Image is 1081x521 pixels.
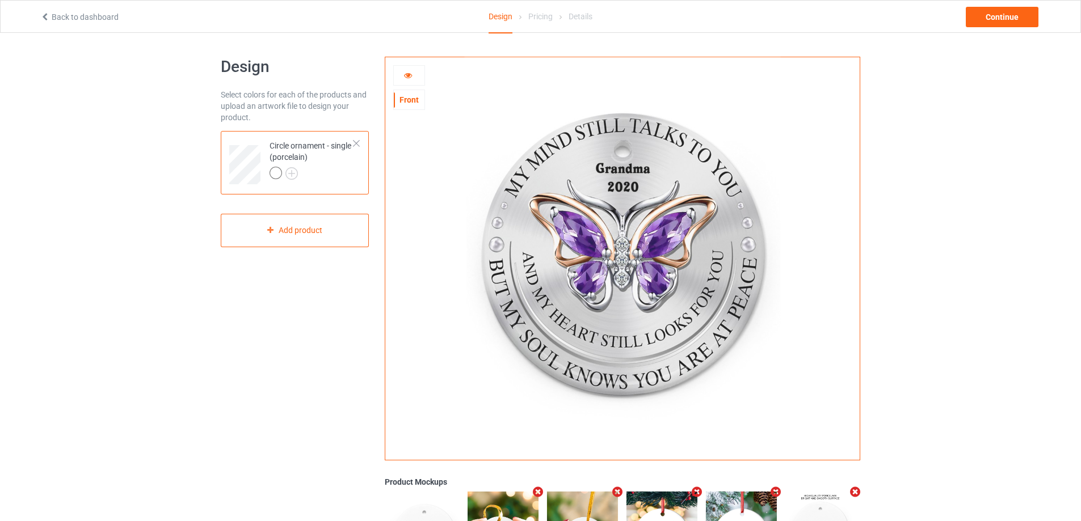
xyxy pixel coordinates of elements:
i: Remove mockup [531,486,545,498]
div: Continue [966,7,1038,27]
div: Add product [221,214,369,247]
div: Details [569,1,592,32]
div: Select colors for each of the products and upload an artwork file to design your product. [221,89,369,123]
a: Back to dashboard [40,12,119,22]
h1: Design [221,57,369,77]
div: Front [394,94,424,105]
div: Circle ornament - single (porcelain) [221,131,369,194]
i: Remove mockup [848,486,863,498]
i: Remove mockup [611,486,625,498]
div: Pricing [528,1,553,32]
i: Remove mockup [769,486,783,498]
img: svg+xml;base64,PD94bWwgdmVyc2lvbj0iMS4wIiBlbmNvZGluZz0iVVRGLTgiPz4KPHN2ZyB3aWR0aD0iMjJweCIgaGVpZ2... [285,167,298,180]
div: Design [489,1,512,33]
div: Product Mockups [385,476,860,488]
i: Remove mockup [689,486,704,498]
div: Circle ornament - single (porcelain) [270,140,354,179]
